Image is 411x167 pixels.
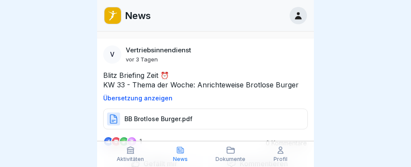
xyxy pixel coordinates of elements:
p: 1 [140,138,142,145]
a: BB Brotlose Burger.pdf [103,119,308,127]
img: oo2rwhh5g6mqyfqxhtbddxvd.png [104,7,121,24]
p: Vertriebsinnendienst [126,46,191,54]
p: News [125,10,151,21]
p: Blitz Briefing Zeit ⏰ KW 33 - Thema der Woche: Anrichteweise Brotlose Burger [103,71,308,90]
p: Übersetzung anzeigen [103,95,308,102]
p: News [173,156,188,162]
p: BB Brotlose Burger.pdf [124,115,192,123]
p: 0 Kommentare [259,140,307,147]
p: Profil [274,156,287,162]
p: Dokumente [215,156,245,162]
div: V [103,45,121,64]
p: Aktivitäten [117,156,144,162]
p: vor 3 Tagen [126,56,158,63]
